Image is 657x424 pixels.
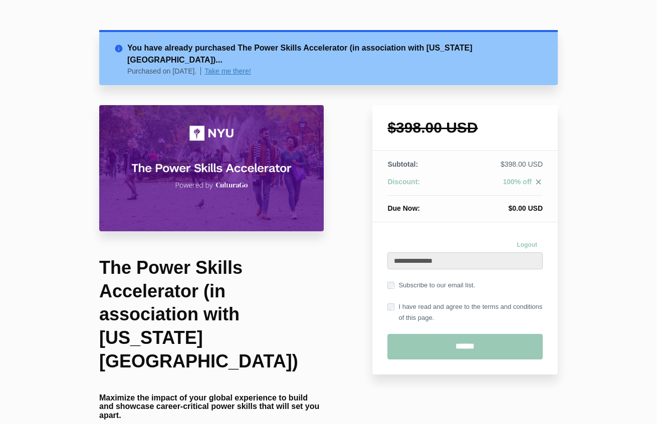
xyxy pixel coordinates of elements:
span: 100% off [503,178,532,186]
h4: Maximize the impact of your global experience to build and showcase career-critical power skills ... [99,393,324,420]
p: Purchased on [DATE]. [127,67,201,75]
a: close [532,178,543,189]
span: Subtotal: [387,160,418,168]
img: df048d-50d-f7c-151f-a3e8a0be5b4c_Welcome_Video_Thumbnail_1_.png [99,105,324,231]
a: Take me there! [204,67,251,75]
h1: $398.00 USD [387,120,543,135]
h1: The Power Skills Accelerator (in association with [US_STATE][GEOGRAPHIC_DATA]) [99,256,324,373]
input: Subscribe to our email list. [387,282,394,289]
label: Subscribe to our email list. [387,280,475,291]
input: I have read and agree to the terms and conditions of this page. [387,303,394,310]
td: $398.00 USD [455,159,543,177]
a: Logout [511,237,543,252]
label: I have read and agree to the terms and conditions of this page. [387,301,543,323]
th: Due Now: [387,196,455,214]
span: $0.00 USD [509,204,543,212]
th: Discount: [387,177,455,196]
h2: You have already purchased The Power Skills Accelerator (in association with [US_STATE][GEOGRAPHI... [127,42,543,66]
i: info [114,42,127,51]
i: close [534,178,543,186]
